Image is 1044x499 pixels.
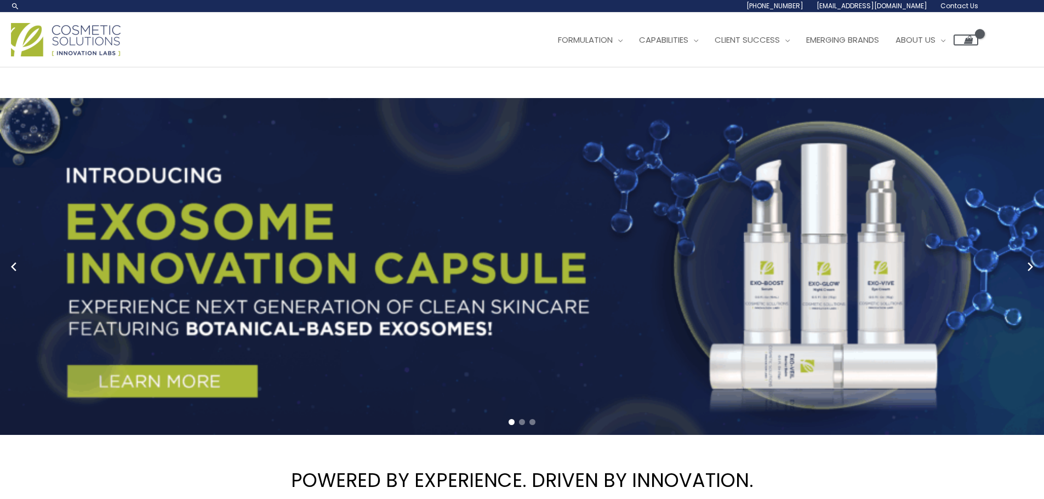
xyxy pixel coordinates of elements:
button: Previous slide [5,259,22,275]
span: Go to slide 2 [519,419,525,425]
span: Emerging Brands [806,34,879,45]
a: Capabilities [631,24,706,56]
a: About Us [887,24,954,56]
a: Formulation [550,24,631,56]
span: Formulation [558,34,613,45]
a: View Shopping Cart, empty [954,35,978,45]
span: Contact Us [940,1,978,10]
img: Cosmetic Solutions Logo [11,23,121,56]
span: [EMAIL_ADDRESS][DOMAIN_NAME] [817,1,927,10]
nav: Site Navigation [541,24,978,56]
a: Search icon link [11,2,20,10]
button: Next slide [1022,259,1039,275]
span: [PHONE_NUMBER] [746,1,803,10]
span: Client Success [715,34,780,45]
span: Go to slide 1 [509,419,515,425]
span: About Us [895,34,935,45]
a: Emerging Brands [798,24,887,56]
span: Capabilities [639,34,688,45]
span: Go to slide 3 [529,419,535,425]
a: Client Success [706,24,798,56]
